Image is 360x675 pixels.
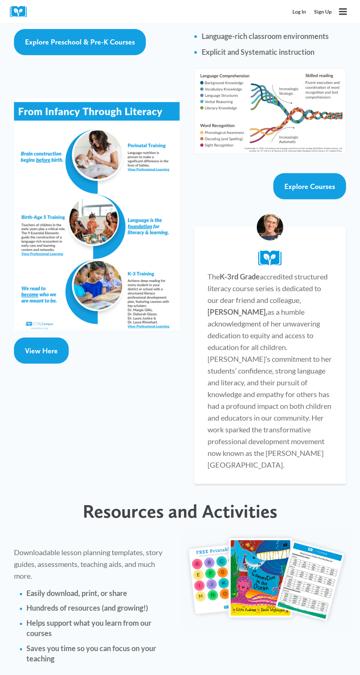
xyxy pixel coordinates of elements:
span: Explore Courses [284,182,335,191]
strong: K-3rd Grade [220,272,260,281]
a: View Here [14,337,69,364]
span: The accredited structured literacy course series is dedicated to our dear friend and colleague, a... [208,272,332,469]
span: Downloadable lesson planning templates, story guides, assessments, teaching aids, and much more. [14,548,162,580]
a: Sign Up [310,5,336,19]
strong: Language-rich classroom environments [202,32,329,40]
a: Explore Preschool & Pre-K Courses [14,29,146,55]
a: Log In [289,5,310,19]
button: Open menu [336,4,350,19]
img: Diagram of Scarborough's Rope [194,68,346,154]
strong: Explicit and Systematic instruction [202,47,314,56]
strong: Easily download, print, or share [26,589,127,597]
strong: Helps support what you learn from our courses [26,618,151,637]
span: View Here [25,346,58,355]
strong: Saves you time so you can focus on your teaching [26,644,156,663]
a: Explore Courses [273,173,346,199]
nav: Secondary Mobile Navigation [289,5,336,19]
span: Resources and Activities [83,500,277,522]
strong: Hundreds of resources (and growing!) [26,603,148,612]
img: _Systems Doc - B5 [14,98,180,330]
strong: [PERSON_NAME], [208,307,267,316]
img: educator-courses-img [180,530,353,630]
strong: Assessment practices for supporting all students [202,6,329,25]
span: Explore Preschool & Pre-K Courses [25,37,135,46]
img: Cox Campus [10,6,32,17]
